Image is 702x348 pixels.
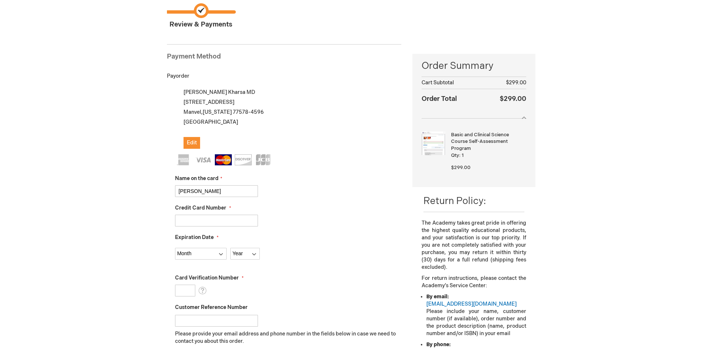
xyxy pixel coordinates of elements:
span: Payorder [167,73,189,79]
p: Please provide your email address and phone number in the fields below in case we need to contact... [175,330,402,345]
img: Discover [235,154,252,165]
span: $299.00 [506,80,526,86]
span: Expiration Date [175,234,214,240]
button: Edit [184,137,200,149]
th: Cart Subtotal [422,77,484,89]
img: JCB [255,154,272,165]
input: Credit Card Number [175,215,258,226]
strong: By email: [426,293,449,300]
img: MasterCard [215,154,232,165]
span: Review & Payments [167,3,235,29]
span: Name on the card [175,175,219,182]
div: Payment Method [167,52,402,65]
input: Card Verification Number [175,285,195,296]
strong: Order Total [422,93,457,104]
span: Qty [451,152,459,158]
span: [US_STATE] [203,109,232,115]
span: 1 [462,152,464,158]
span: $299.00 [500,95,526,103]
img: Visa [195,154,212,165]
span: Credit Card Number [175,205,226,211]
span: $299.00 [451,165,471,171]
li: Please include your name, customer number (if available), order number and the product descriptio... [426,293,526,337]
div: [PERSON_NAME] Kharsa MD [STREET_ADDRESS] Manvel , 77578-4596 [GEOGRAPHIC_DATA] [175,87,402,149]
p: For return instructions, please contact the Academy’s Service Center: [422,275,526,289]
p: The Academy takes great pride in offering the highest quality educational products, and your sati... [422,219,526,271]
span: Order Summary [422,59,526,77]
strong: Basic and Clinical Science Course Self-Assessment Program [451,131,524,152]
img: Basic and Clinical Science Course Self-Assessment Program [422,131,445,155]
span: Edit [187,140,197,146]
span: Customer Reference Number [175,304,248,310]
a: [EMAIL_ADDRESS][DOMAIN_NAME] [426,301,517,307]
span: Return Policy: [423,196,486,207]
strong: By phone: [426,341,451,348]
img: American Express [175,154,192,165]
span: Card Verification Number [175,275,239,281]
